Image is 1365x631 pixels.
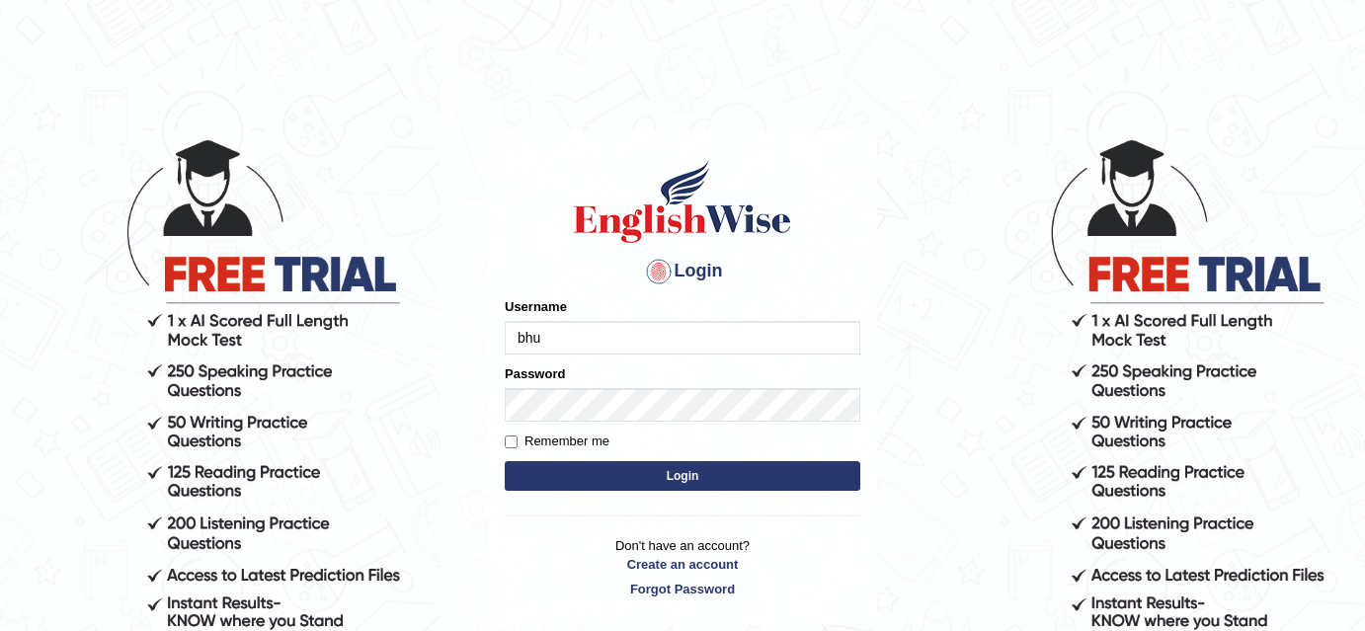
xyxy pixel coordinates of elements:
[505,364,565,383] label: Password
[505,256,860,287] h4: Login
[505,580,860,598] a: Forgot Password
[505,297,567,316] label: Username
[505,432,609,451] label: Remember me
[505,461,860,491] button: Login
[505,536,860,597] p: Don't have an account?
[505,555,860,574] a: Create an account
[505,435,518,448] input: Remember me
[570,157,795,246] img: Logo of English Wise sign in for intelligent practice with AI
